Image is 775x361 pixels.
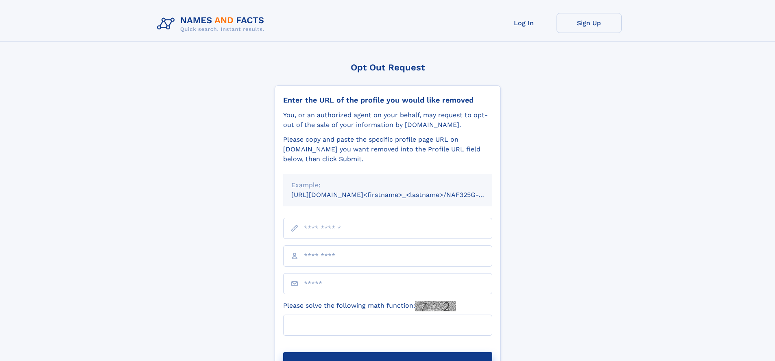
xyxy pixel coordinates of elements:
[283,135,492,164] div: Please copy and paste the specific profile page URL on [DOMAIN_NAME] you want removed into the Pr...
[154,13,271,35] img: Logo Names and Facts
[557,13,622,33] a: Sign Up
[283,96,492,105] div: Enter the URL of the profile you would like removed
[491,13,557,33] a: Log In
[275,62,501,72] div: Opt Out Request
[283,301,456,311] label: Please solve the following math function:
[291,191,508,199] small: [URL][DOMAIN_NAME]<firstname>_<lastname>/NAF325G-xxxxxxxx
[283,110,492,130] div: You, or an authorized agent on your behalf, may request to opt-out of the sale of your informatio...
[291,180,484,190] div: Example:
